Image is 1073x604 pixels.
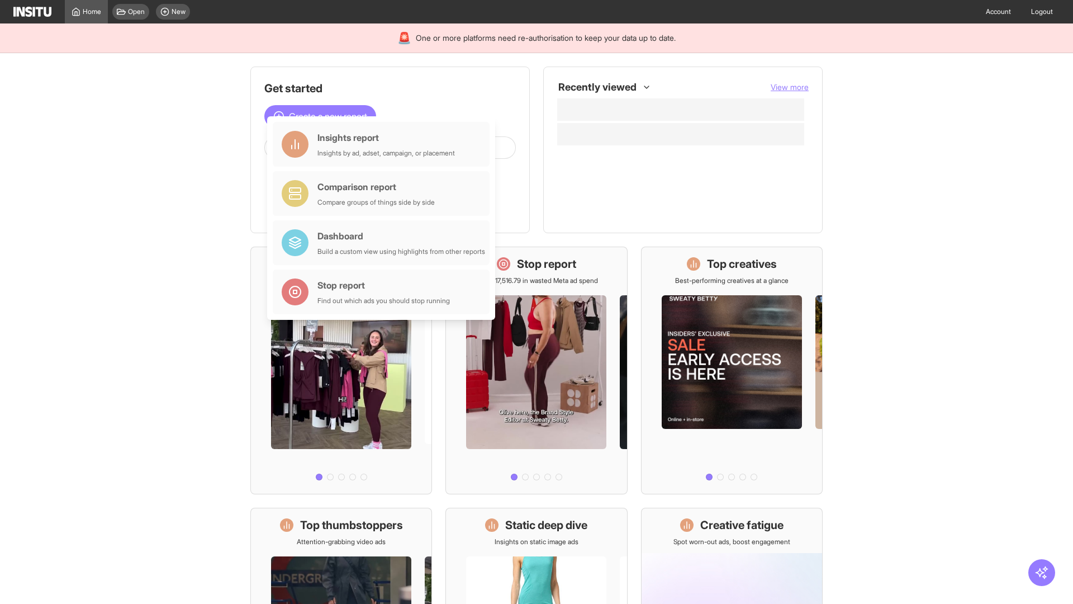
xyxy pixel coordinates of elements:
[397,30,411,46] div: 🚨
[517,256,576,272] h1: Stop report
[300,517,403,533] h1: Top thumbstoppers
[317,198,435,207] div: Compare groups of things side by side
[83,7,101,16] span: Home
[317,180,435,194] div: Comparison report
[250,247,432,494] a: What's live nowSee all active ads instantly
[317,247,485,256] div: Build a custom view using highlights from other reports
[495,537,578,546] p: Insights on static image ads
[264,81,516,96] h1: Get started
[172,7,186,16] span: New
[128,7,145,16] span: Open
[771,82,809,93] button: View more
[317,149,455,158] div: Insights by ad, adset, campaign, or placement
[317,131,455,144] div: Insights report
[317,296,450,305] div: Find out which ads you should stop running
[475,276,598,285] p: Save £17,516.79 in wasted Meta ad spend
[297,537,386,546] p: Attention-grabbing video ads
[264,105,376,128] button: Create a new report
[771,82,809,92] span: View more
[707,256,777,272] h1: Top creatives
[675,276,789,285] p: Best-performing creatives at a glance
[505,517,587,533] h1: Static deep dive
[317,279,450,292] div: Stop report
[416,32,676,44] span: One or more platforms need re-authorisation to keep your data up to date.
[317,229,485,243] div: Dashboard
[289,110,367,123] span: Create a new report
[445,247,627,494] a: Stop reportSave £17,516.79 in wasted Meta ad spend
[641,247,823,494] a: Top creativesBest-performing creatives at a glance
[13,7,51,17] img: Logo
